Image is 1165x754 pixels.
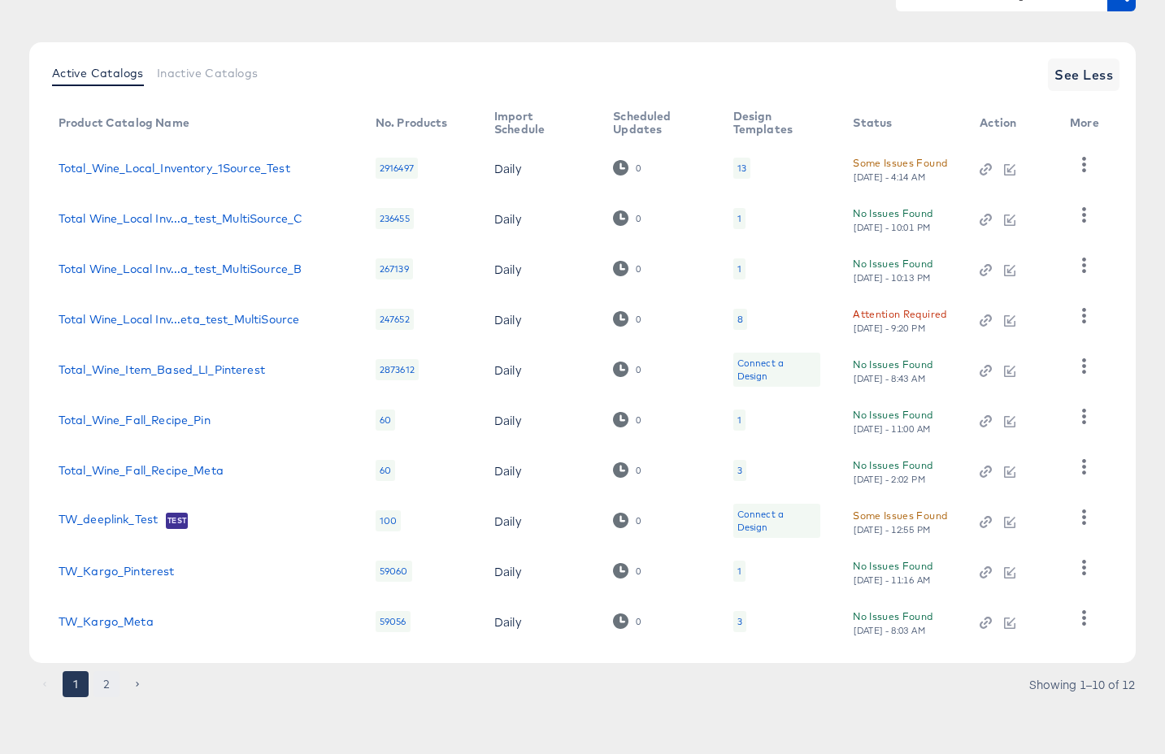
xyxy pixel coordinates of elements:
div: 60 [376,409,395,431]
div: 3 [733,611,746,632]
td: Daily [481,193,600,244]
div: 0 [635,616,641,627]
span: See Less [1054,63,1113,86]
div: 3 [737,615,742,628]
div: 1 [737,262,741,275]
div: 0 [635,364,641,375]
td: Daily [481,143,600,193]
div: 0 [635,465,641,476]
div: 1 [733,561,746,582]
div: 59060 [376,561,412,582]
button: page 1 [63,671,89,697]
div: 2916497 [376,158,418,179]
a: Total Wine_Local Inv...a_test_MultiSource_C [59,212,302,225]
th: More [1057,104,1119,143]
a: TW_Kargo_Meta [59,615,154,628]
td: Daily [481,596,600,647]
div: 100 [376,510,401,531]
div: 1 [737,565,741,578]
button: See Less [1048,58,1119,91]
div: 8 [733,309,747,330]
div: 0 [613,160,641,175]
div: 0 [613,613,641,629]
th: Action [967,104,1057,143]
button: Go to page 2 [93,671,120,697]
div: 1 [737,414,741,427]
div: 2873612 [376,359,419,380]
a: Total Wine_Local Inv...eta_test_MultiSource [59,313,299,326]
button: Go to next page [124,671,150,697]
span: Test [166,514,188,527]
div: 1 [733,258,746,279]
div: 0 [613,412,641,427]
div: 0 [635,213,641,224]
div: 1 [733,208,746,229]
div: 0 [613,462,641,478]
div: 1 [733,409,746,431]
td: Daily [481,244,600,294]
div: Connect a Design [733,504,821,538]
div: 1 [737,212,741,225]
button: Some Issues Found[DATE] - 12:55 PM [853,507,947,535]
div: Design Templates [733,110,821,136]
div: 60 [376,460,395,481]
div: 3 [737,464,742,477]
span: Active Catalogs [52,67,144,80]
td: Daily [481,395,600,445]
div: [DATE] - 4:14 AM [853,171,926,183]
div: 59056 [376,611,411,632]
div: 0 [613,210,641,226]
div: Import Schedule [494,110,580,136]
td: Daily [481,294,600,344]
div: 0 [613,563,641,578]
div: 0 [635,263,641,275]
div: 8 [737,313,743,326]
div: 0 [635,162,641,174]
div: 0 [635,414,641,426]
a: Total_Wine_Item_Based_LI_Pinterest [59,363,265,376]
td: Daily [481,344,600,395]
div: 0 [613,261,641,276]
div: 0 [613,311,641,327]
div: Attention Required [853,305,946,323]
a: Total Wine_Local Inv...a_test_MultiSource_B [59,262,302,275]
div: Scheduled Updates [613,110,700,136]
div: Connect a Design [737,357,817,383]
a: TW_deeplink_Test [59,513,158,529]
td: Daily [481,445,600,496]
div: 0 [613,513,641,528]
div: 3 [733,460,746,481]
th: Status [840,104,967,143]
div: 0 [635,515,641,526]
a: TW_Kargo_Pinterest [59,565,175,578]
div: 0 [635,565,641,577]
div: 13 [733,158,750,179]
button: Attention Required[DATE] - 9:20 PM [853,305,946,334]
div: Some Issues Found [853,507,947,524]
div: 0 [635,314,641,325]
button: Some Issues Found[DATE] - 4:14 AM [853,154,947,183]
div: Connect a Design [733,353,821,387]
div: Some Issues Found [853,154,947,171]
div: 267139 [376,258,413,279]
div: 236455 [376,208,414,229]
td: Daily [481,546,600,596]
a: Total_Wine_Local_Inventory_1Source_Test [59,162,290,175]
div: Product Catalog Name [59,116,189,129]
td: Daily [481,496,600,546]
div: 0 [613,362,641,377]
div: [DATE] - 12:55 PM [853,524,931,535]
nav: pagination navigation [29,671,153,697]
div: 247652 [376,309,414,330]
div: No. Products [376,116,448,129]
div: Showing 1–10 of 12 [1028,678,1136,690]
a: Total_Wine_Fall_Recipe_Pin [59,414,211,427]
div: Connect a Design [737,508,817,534]
span: Inactive Catalogs [157,67,259,80]
div: 13 [737,162,746,175]
div: [DATE] - 9:20 PM [853,323,926,334]
a: Total_Wine_Fall_Recipe_Meta [59,464,224,477]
